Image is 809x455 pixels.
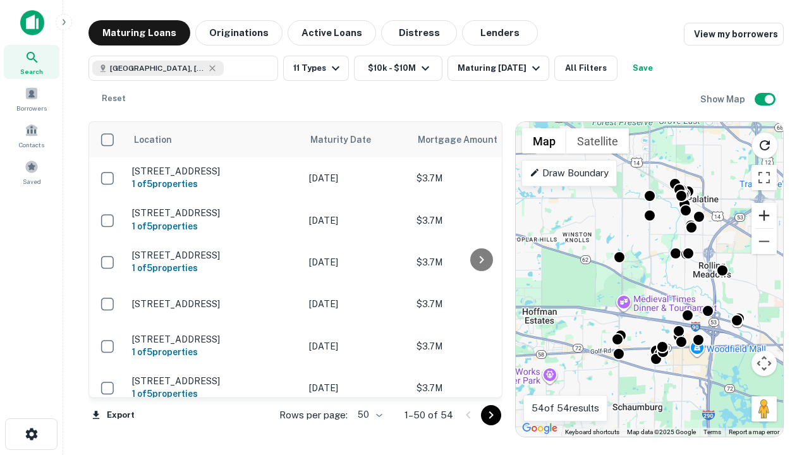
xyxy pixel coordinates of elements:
a: Saved [4,155,59,189]
p: $3.7M [417,297,543,311]
p: 1–50 of 54 [404,408,453,423]
button: Maturing [DATE] [447,56,549,81]
button: Save your search to get updates of matches that match your search criteria. [623,56,663,81]
h6: 1 of 5 properties [132,219,296,233]
span: Saved [23,176,41,186]
div: 50 [353,406,384,424]
span: Location [133,132,172,147]
th: Mortgage Amount [410,122,549,157]
a: Search [4,45,59,79]
h6: 1 of 5 properties [132,345,296,359]
a: Open this area in Google Maps (opens a new window) [519,420,561,437]
p: [STREET_ADDRESS] [132,298,296,310]
button: Lenders [462,20,538,45]
iframe: Chat Widget [746,313,809,374]
div: Maturing [DATE] [458,61,544,76]
button: 11 Types [283,56,349,81]
p: [DATE] [309,381,404,395]
button: Maturing Loans [88,20,190,45]
span: Search [20,66,43,76]
p: [STREET_ADDRESS] [132,207,296,219]
button: Show street map [522,128,566,154]
button: Active Loans [288,20,376,45]
span: Maturity Date [310,132,387,147]
p: $3.7M [417,339,543,353]
button: Reset [94,86,134,111]
p: $3.7M [417,255,543,269]
button: Reload search area [751,132,778,159]
th: Location [126,122,303,157]
p: [STREET_ADDRESS] [132,250,296,261]
p: [STREET_ADDRESS] [132,334,296,345]
p: [STREET_ADDRESS] [132,166,296,177]
button: Originations [195,20,283,45]
button: All Filters [554,56,617,81]
p: [DATE] [309,171,404,185]
a: View my borrowers [684,23,784,45]
a: Terms (opens in new tab) [703,428,721,435]
a: Borrowers [4,82,59,116]
button: Keyboard shortcuts [565,428,619,437]
button: Export [88,406,138,425]
a: Report a map error [729,428,779,435]
p: $3.7M [417,171,543,185]
img: Google [519,420,561,437]
button: Show satellite imagery [566,128,629,154]
p: $3.7M [417,381,543,395]
img: capitalize-icon.png [20,10,44,35]
h6: 1 of 5 properties [132,177,296,191]
span: Map data ©2025 Google [627,428,696,435]
p: [DATE] [309,297,404,311]
p: [DATE] [309,339,404,353]
div: 0 0 [516,122,783,437]
p: $3.7M [417,214,543,227]
p: [DATE] [309,214,404,227]
h6: 1 of 5 properties [132,261,296,275]
h6: Show Map [700,92,747,106]
p: 54 of 54 results [532,401,599,416]
button: Toggle fullscreen view [751,165,777,190]
p: [DATE] [309,255,404,269]
th: Maturity Date [303,122,410,157]
span: [GEOGRAPHIC_DATA], [GEOGRAPHIC_DATA] [110,63,205,74]
button: Distress [381,20,457,45]
button: Zoom in [751,203,777,228]
p: [STREET_ADDRESS] [132,375,296,387]
p: Rows per page: [279,408,348,423]
p: Draw Boundary [530,166,609,181]
h6: 1 of 5 properties [132,387,296,401]
span: Borrowers [16,103,47,113]
button: Drag Pegman onto the map to open Street View [751,396,777,422]
a: Contacts [4,118,59,152]
button: Go to next page [481,405,501,425]
span: Mortgage Amount [418,132,514,147]
button: $10k - $10M [354,56,442,81]
button: Zoom out [751,229,777,254]
span: Contacts [19,140,44,150]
